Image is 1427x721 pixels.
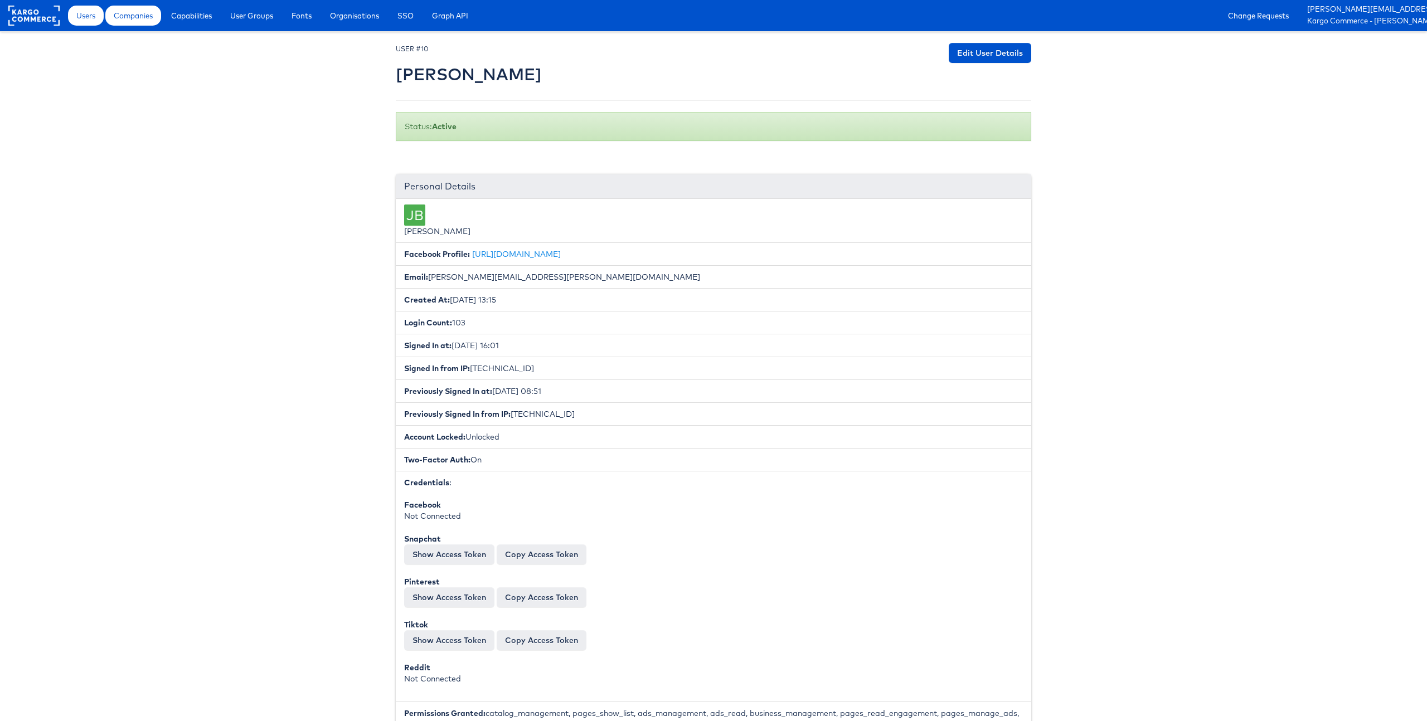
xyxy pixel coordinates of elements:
span: Graph API [432,10,468,21]
a: Fonts [283,6,320,26]
li: : [396,471,1031,702]
b: Signed In from IP: [404,363,470,373]
a: [URL][DOMAIN_NAME] [472,249,561,259]
a: Kargo Commerce - [PERSON_NAME] [1307,16,1419,27]
b: Facebook [404,500,441,510]
b: Two-Factor Auth: [404,455,470,465]
li: [TECHNICAL_ID] [396,357,1031,380]
b: Snapchat [404,534,441,544]
b: Active [432,121,457,131]
li: [TECHNICAL_ID] [396,402,1031,426]
b: Reddit [404,662,430,673]
span: Capabilities [171,10,212,21]
a: SSO [389,6,422,26]
li: [DATE] 16:01 [396,334,1031,357]
div: Not Connected [404,662,1023,684]
a: Graph API [424,6,477,26]
div: Status: [396,112,1031,141]
span: User Groups [230,10,273,21]
li: 103 [396,311,1031,334]
div: Not Connected [404,499,1023,522]
button: Copy Access Token [497,544,586,564]
b: Previously Signed In at: [404,386,492,396]
small: USER #10 [396,45,428,53]
a: [PERSON_NAME][EMAIL_ADDRESS][PERSON_NAME][DOMAIN_NAME] [1307,4,1419,16]
b: Permissions Granted: [404,708,486,718]
div: JB [404,204,425,226]
a: Organisations [322,6,387,26]
button: Show Access Token [404,630,494,650]
b: Pinterest [404,577,440,587]
li: On [396,448,1031,471]
li: Unlocked [396,425,1031,449]
button: Copy Access Token [497,587,586,607]
button: Copy Access Token [497,630,586,650]
b: Account Locked: [404,432,465,442]
b: Facebook Profile: [404,249,470,259]
b: Credentials [404,478,449,488]
a: Change Requests [1220,6,1297,26]
b: Login Count: [404,318,452,328]
span: Users [76,10,95,21]
b: Tiktok [404,620,428,630]
b: Email: [404,272,428,282]
li: [PERSON_NAME][EMAIL_ADDRESS][PERSON_NAME][DOMAIN_NAME] [396,265,1031,289]
span: Organisations [330,10,379,21]
span: Companies [114,10,153,21]
a: Edit User Details [949,43,1031,63]
li: [PERSON_NAME] [396,199,1031,243]
div: Personal Details [396,174,1031,199]
button: Show Access Token [404,587,494,607]
b: Signed In at: [404,340,452,350]
li: [DATE] 13:15 [396,288,1031,311]
span: Fonts [292,10,312,21]
a: Companies [105,6,161,26]
h2: [PERSON_NAME] [396,65,542,84]
b: Created At: [404,295,450,305]
li: [DATE] 08:51 [396,379,1031,403]
button: Show Access Token [404,544,494,564]
a: Capabilities [163,6,220,26]
b: Previously Signed In from IP: [404,409,511,419]
span: SSO [397,10,414,21]
a: User Groups [222,6,281,26]
a: Users [68,6,104,26]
